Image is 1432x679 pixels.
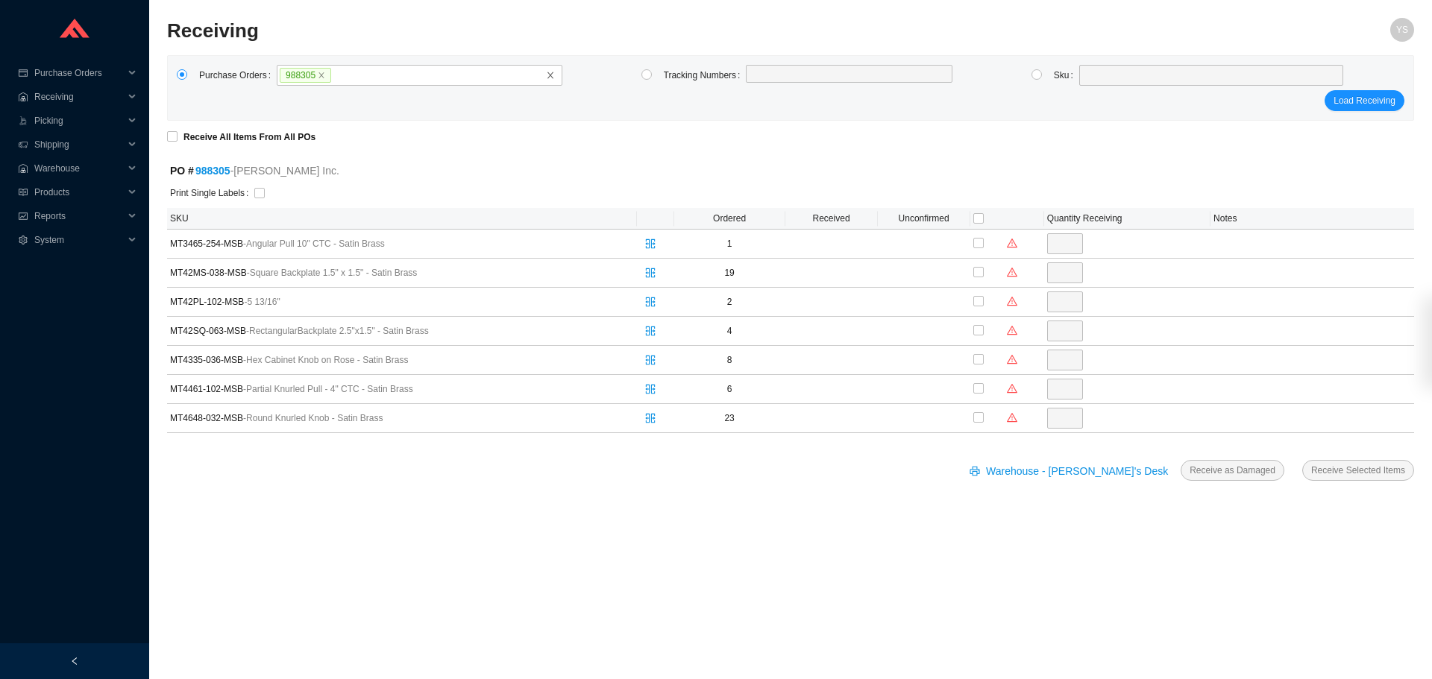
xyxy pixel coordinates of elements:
td: 4 [674,317,785,346]
th: Quantity Receiving [1044,208,1210,230]
span: Shipping [34,133,124,157]
span: MT42PL-102-MSB [170,294,543,309]
td: 19 [674,259,785,288]
span: split-cells [641,239,660,249]
span: split-cells [641,355,660,365]
span: warning [1002,325,1022,335]
button: split-cells [640,233,661,254]
td: 8 [674,346,785,375]
a: 988305 [195,165,230,177]
span: split-cells [641,413,660,423]
td: 2 [674,288,785,317]
button: warning [1002,320,1023,341]
button: Receive as Damaged [1181,460,1284,481]
th: SKU [167,208,637,230]
span: Reports [34,204,124,228]
span: fund [18,212,28,221]
span: Receiving [34,85,124,109]
span: - Hex Cabinet Knob on Rose - Satin Brass [243,355,408,365]
span: - Round Knurled Knob - Satin Brass [243,413,383,423]
button: Receive Selected Items [1302,460,1414,481]
button: split-cells [640,350,661,370]
span: warning [1002,296,1022,306]
span: - RectangularBackplate 2.5"x1.5" - Satin Brass [246,326,429,336]
button: split-cells [640,291,661,312]
button: warning [1002,262,1023,282]
span: printer [970,466,983,478]
span: left [70,657,79,666]
td: 1 [674,230,785,259]
span: - [PERSON_NAME] Inc. [230,162,339,180]
span: warning [1002,383,1022,394]
th: Unconfirmed [878,208,970,230]
span: MT3465-254-MSB [170,236,543,251]
button: warning [1002,378,1023,399]
button: split-cells [640,379,661,399]
span: split-cells [641,268,660,278]
span: Warehouse - [PERSON_NAME]'s Desk [986,463,1168,480]
button: split-cells [640,262,661,283]
span: warning [1002,267,1022,277]
span: 988305 [280,68,331,83]
th: Ordered [674,208,785,230]
span: close [546,71,555,80]
span: MT4335-036-MSB [170,353,543,367]
span: split-cells [641,297,660,307]
span: Purchase Orders [34,61,124,85]
span: Picking [34,109,124,133]
strong: Receive All Items From All POs [183,132,315,142]
td: 6 [674,375,785,404]
label: Sku [1054,65,1079,86]
span: System [34,228,124,252]
button: printerWarehouse - [PERSON_NAME]'s Desk [961,460,1181,481]
button: warning [1002,349,1023,370]
button: warning [1002,233,1023,253]
button: Load Receiving [1325,90,1404,111]
label: Tracking Numbers [664,65,747,86]
span: MT4648-032-MSB [170,411,543,426]
span: credit-card [18,69,28,78]
span: Warehouse [34,157,124,180]
span: MT42SQ-063-MSB [170,323,543,338]
span: close [318,72,325,79]
span: Load Receiving [1334,93,1395,108]
label: Print Single Labels [170,183,254,203]
button: warning [1002,291,1023,312]
button: split-cells [640,408,661,429]
h2: Receiving [167,18,1102,44]
span: warning [1002,354,1022,364]
strong: PO # [170,165,230,177]
span: warning [1002,238,1022,248]
span: - Angular Pull 10" CTC - Satin Brass [243,239,385,249]
span: MT42MS-038-MSB [170,265,543,280]
span: - Partial Knurled Pull - 4" CTC - Satin Brass [243,384,413,394]
label: Purchase Orders [199,65,277,86]
td: 23 [674,404,785,433]
span: Products [34,180,124,204]
span: split-cells [641,384,660,394]
span: - Square Backplate 1.5" x 1.5" - Satin Brass [247,268,418,278]
span: setting [18,236,28,244]
input: 988305closeclose [332,67,342,83]
span: - 5 13/16" [244,297,280,307]
span: split-cells [641,326,660,336]
span: read [18,188,28,197]
span: YS [1396,18,1408,42]
th: Received [785,208,878,230]
button: warning [1002,407,1023,428]
span: MT4461-102-MSB [170,382,543,397]
span: warning [1002,412,1022,423]
th: Notes [1210,208,1414,230]
button: split-cells [640,320,661,341]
